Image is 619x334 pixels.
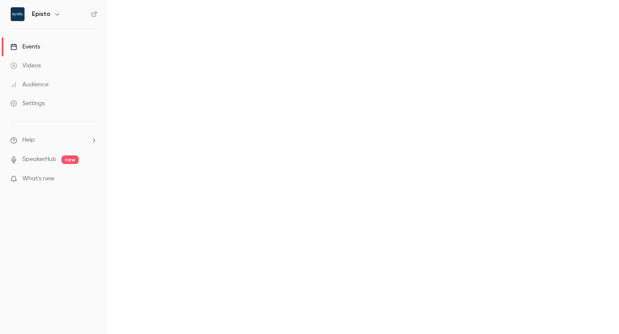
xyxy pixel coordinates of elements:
li: help-dropdown-opener [10,136,97,145]
span: new [61,155,79,164]
span: What's new [22,174,55,183]
div: Settings [10,99,45,108]
div: Events [10,43,40,51]
div: Videos [10,61,41,70]
img: Episto [11,7,25,21]
span: Help [22,136,35,145]
h6: Episto [32,10,50,18]
a: SpeakerHub [22,155,56,164]
div: Audience [10,80,49,89]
